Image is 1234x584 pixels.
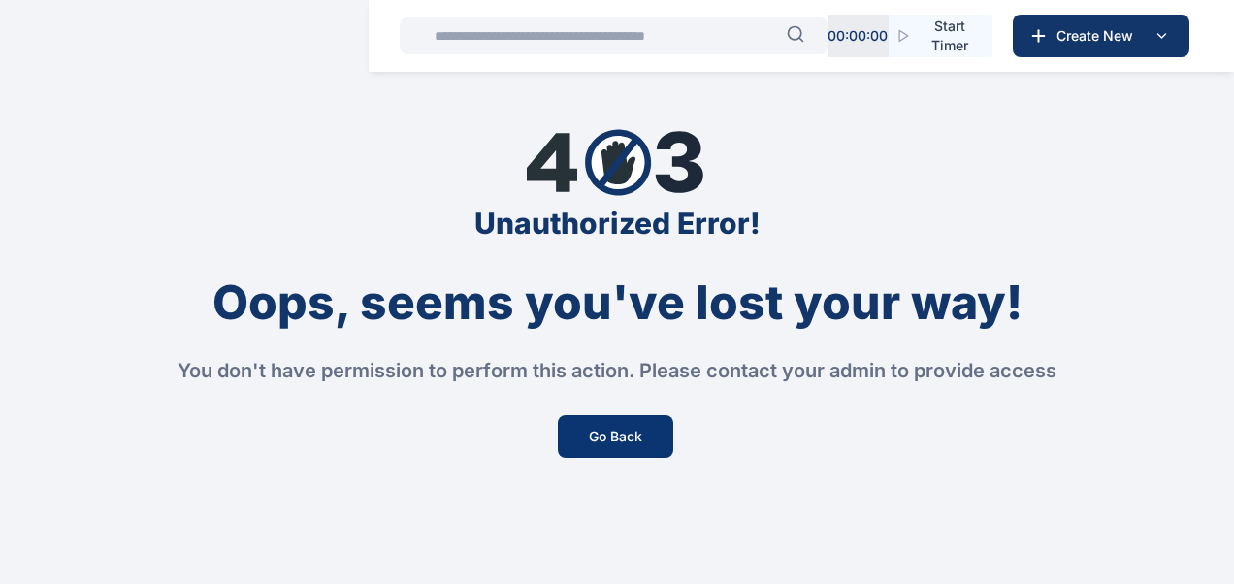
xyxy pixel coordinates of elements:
[1049,26,1150,46] span: Create New
[558,415,673,458] button: Go Back
[923,16,977,55] span: Start Timer
[1013,15,1189,57] button: Create New
[474,206,761,241] div: Unauthorized Error!
[889,15,992,57] button: Start Timer
[178,357,1056,384] div: You don't have permission to perform this action. Please contact your admin to provide access
[212,279,1023,326] div: Oops, seems you've lost your way!
[828,26,888,46] p: 00 : 00 : 00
